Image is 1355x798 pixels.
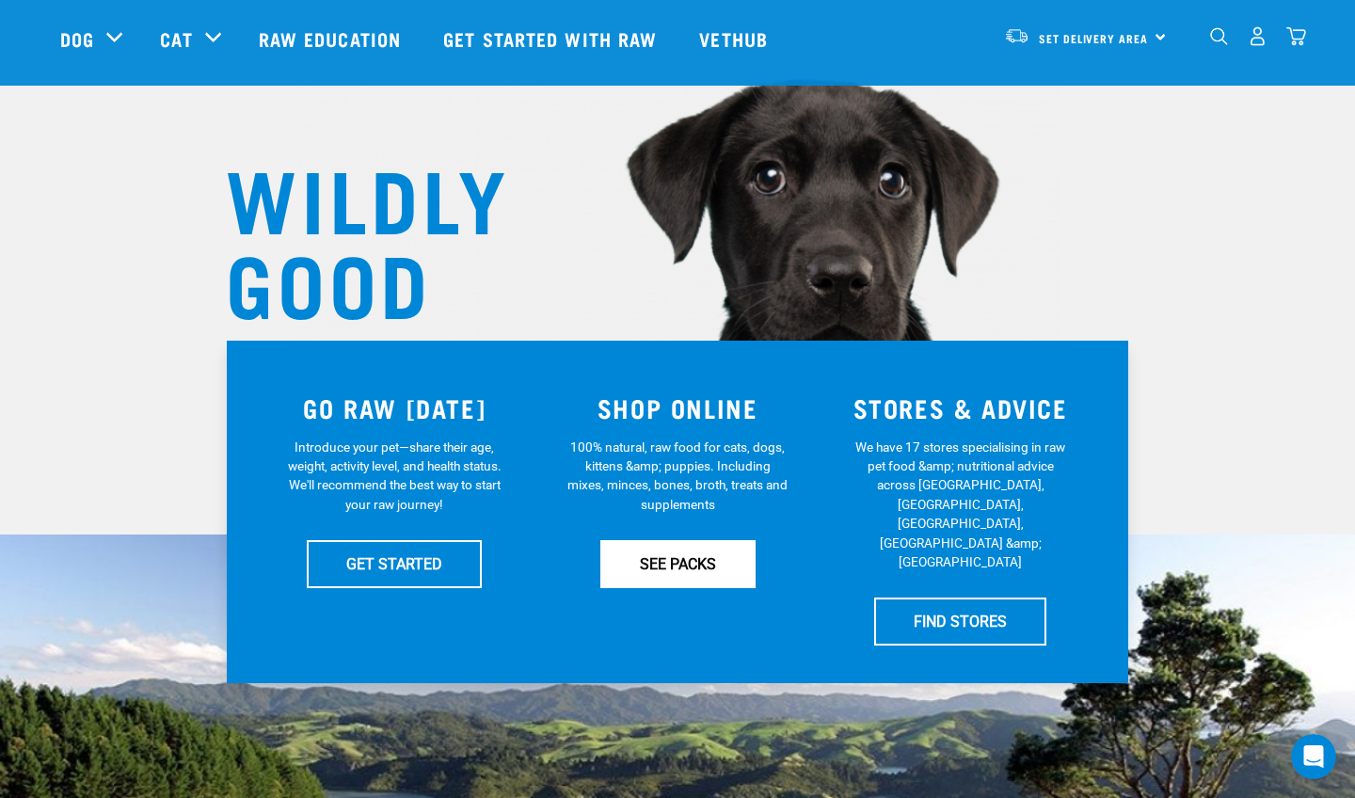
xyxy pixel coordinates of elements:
[548,393,808,423] h3: SHOP ONLINE
[160,24,192,53] a: Cat
[567,438,789,515] p: 100% natural, raw food for cats, dogs, kittens &amp; puppies. Including mixes, minces, bones, bro...
[307,540,482,587] a: GET STARTED
[240,1,424,76] a: Raw Education
[680,1,791,76] a: Vethub
[1004,27,1029,44] img: van-moving.png
[1039,35,1148,41] span: Set Delivery Area
[1210,27,1228,45] img: home-icon-1@2x.png
[424,1,680,76] a: Get started with Raw
[1248,26,1267,46] img: user.png
[1286,26,1306,46] img: home-icon@2x.png
[830,393,1091,423] h3: STORES & ADVICE
[850,438,1071,572] p: We have 17 stores specialising in raw pet food &amp; nutritional advice across [GEOGRAPHIC_DATA],...
[874,598,1046,645] a: FIND STORES
[600,540,756,587] a: SEE PACKS
[284,438,505,515] p: Introduce your pet—share their age, weight, activity level, and health status. We'll recommend th...
[1291,734,1336,779] iframe: Intercom live chat
[264,393,525,423] h3: GO RAW [DATE]
[226,153,602,407] h1: WILDLY GOOD NUTRITION
[60,24,94,53] a: Dog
